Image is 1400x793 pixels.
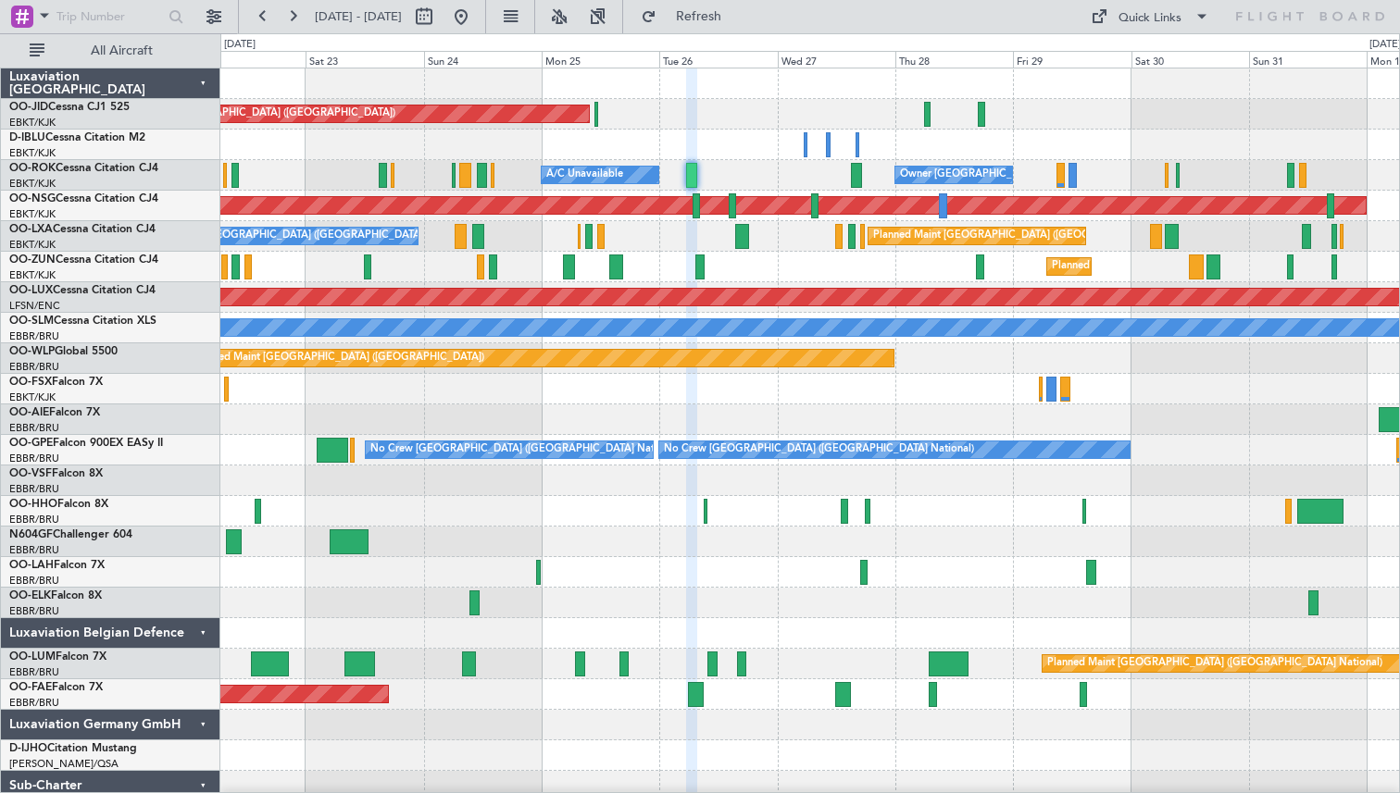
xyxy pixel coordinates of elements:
a: OO-AIEFalcon 7X [9,407,100,418]
div: Sun 31 [1249,51,1367,68]
div: No Crew [GEOGRAPHIC_DATA] ([GEOGRAPHIC_DATA] National) [370,436,681,464]
div: Fri 29 [1013,51,1131,68]
span: OO-HHO [9,499,57,510]
span: All Aircraft [48,44,195,57]
a: OO-ZUNCessna Citation CJ4 [9,254,158,266]
a: EBKT/KJK [9,116,56,130]
div: Planned Maint [GEOGRAPHIC_DATA] ([GEOGRAPHIC_DATA]) [104,100,395,128]
div: Sun 24 [424,51,542,68]
a: OO-LXACessna Citation CJ4 [9,224,156,235]
span: D-IBLU [9,132,45,143]
div: Thu 28 [895,51,1013,68]
a: EBBR/BRU [9,696,59,710]
div: Mon 25 [542,51,659,68]
span: OO-LXA [9,224,53,235]
a: OO-GPEFalcon 900EX EASy II [9,438,163,449]
span: OO-LAH [9,560,54,571]
a: OO-HHOFalcon 8X [9,499,108,510]
span: OO-ELK [9,590,51,601]
a: OO-JIDCessna CJ1 525 [9,102,130,113]
div: No Crew [GEOGRAPHIC_DATA] ([GEOGRAPHIC_DATA] National) [664,436,974,464]
a: EBBR/BRU [9,482,59,496]
a: EBBR/BRU [9,513,59,527]
a: EBBR/BRU [9,421,59,435]
span: OO-FSX [9,377,52,388]
span: OO-LUM [9,651,56,663]
a: D-IBLUCessna Citation M2 [9,132,145,143]
span: OO-VSF [9,468,52,479]
a: EBKT/KJK [9,177,56,191]
span: OO-LUX [9,285,53,296]
a: EBBR/BRU [9,574,59,588]
div: A/C Unavailable [GEOGRAPHIC_DATA] ([GEOGRAPHIC_DATA] National) [125,222,469,250]
span: OO-ROK [9,163,56,174]
span: Refresh [660,10,738,23]
a: OO-WLPGlobal 5500 [9,346,118,357]
a: OO-FSXFalcon 7X [9,377,103,388]
span: N604GF [9,529,53,540]
a: EBBR/BRU [9,604,59,618]
a: EBBR/BRU [9,543,59,557]
div: Sat 30 [1131,51,1249,68]
div: A/C Unavailable [546,161,623,189]
div: [DATE] [224,37,256,53]
div: Planned Maint [GEOGRAPHIC_DATA] ([GEOGRAPHIC_DATA] National) [873,222,1208,250]
a: EBKT/KJK [9,207,56,221]
a: EBKT/KJK [9,238,56,252]
span: OO-FAE [9,682,52,693]
span: OO-SLM [9,316,54,327]
a: EBKT/KJK [9,390,56,404]
span: OO-ZUN [9,254,56,266]
div: Planned Maint [GEOGRAPHIC_DATA] ([GEOGRAPHIC_DATA] National) [1047,650,1382,677]
span: OO-NSG [9,193,56,204]
a: OO-LUMFalcon 7X [9,651,106,663]
div: Owner [GEOGRAPHIC_DATA]-[GEOGRAPHIC_DATA] [900,161,1150,189]
a: OO-ELKFalcon 8X [9,590,102,601]
a: EBBR/BRU [9,452,59,465]
a: LFSN/ENC [9,299,60,313]
a: EBBR/BRU [9,665,59,679]
a: OO-SLMCessna Citation XLS [9,316,156,327]
a: OO-FAEFalcon 7X [9,682,103,693]
span: [DATE] - [DATE] [315,8,402,25]
div: Planned Maint [GEOGRAPHIC_DATA] ([GEOGRAPHIC_DATA]) [193,344,484,372]
div: Planned Maint Kortrijk-[GEOGRAPHIC_DATA] [1052,253,1268,280]
a: OO-LAHFalcon 7X [9,560,105,571]
a: OO-VSFFalcon 8X [9,468,103,479]
a: EBKT/KJK [9,268,56,282]
div: Sat 23 [306,51,423,68]
a: [PERSON_NAME]/QSA [9,757,119,771]
a: D-IJHOCitation Mustang [9,743,137,754]
a: N604GFChallenger 604 [9,529,132,540]
a: OO-NSGCessna Citation CJ4 [9,193,158,204]
span: D-IJHO [9,743,47,754]
span: OO-GPE [9,438,53,449]
input: Trip Number [56,3,163,31]
a: EBBR/BRU [9,360,59,374]
div: Wed 27 [778,51,895,68]
a: EBKT/KJK [9,146,56,160]
button: Refresh [632,2,744,31]
div: Tue 26 [659,51,777,68]
span: OO-AIE [9,407,49,418]
div: Fri 22 [188,51,306,68]
span: OO-WLP [9,346,55,357]
a: EBBR/BRU [9,329,59,343]
a: OO-LUXCessna Citation CJ4 [9,285,156,296]
a: OO-ROKCessna Citation CJ4 [9,163,158,174]
span: OO-JID [9,102,48,113]
button: All Aircraft [20,36,201,66]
